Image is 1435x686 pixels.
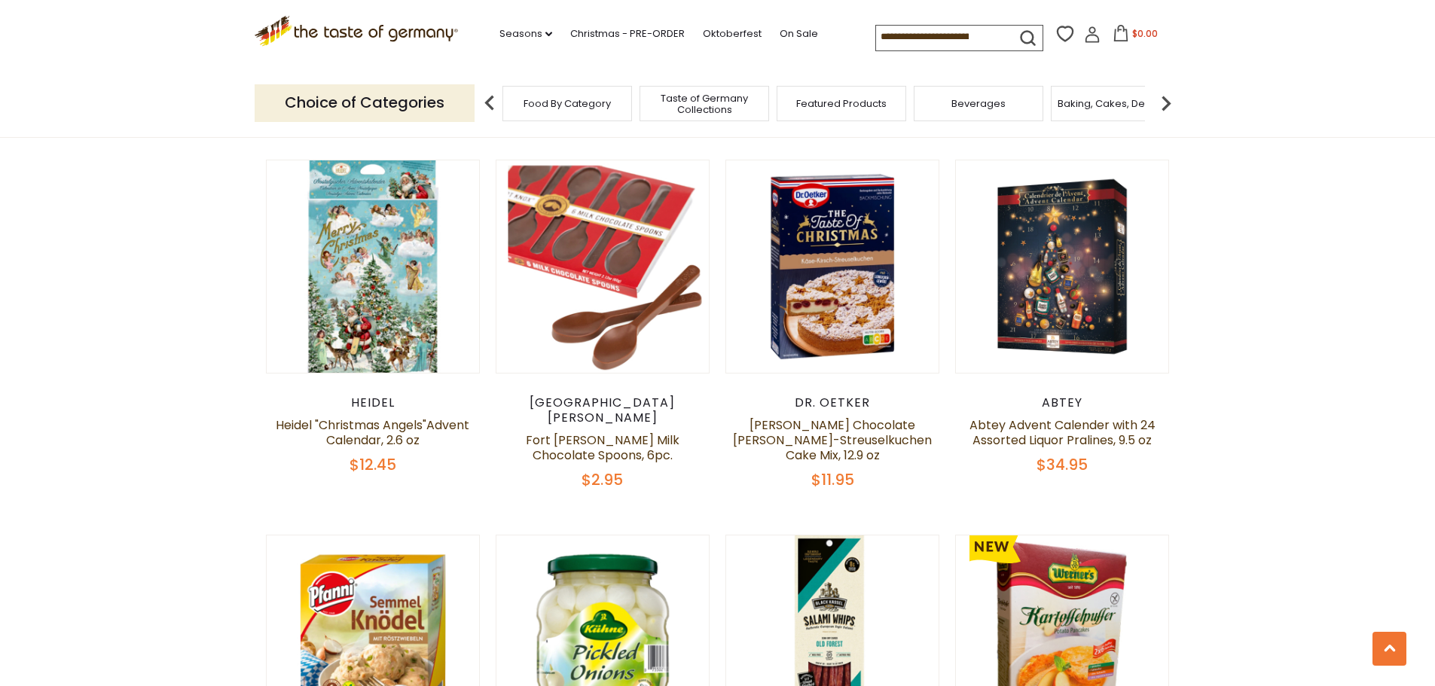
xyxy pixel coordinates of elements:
[266,395,481,410] div: Heidel
[951,98,1006,109] a: Beverages
[969,416,1156,449] a: Abtey Advent Calender with 24 Assorted Liquor Pralines, 9.5 oz
[725,395,940,410] div: Dr. Oetker
[475,88,505,118] img: previous arrow
[570,26,685,42] a: Christmas - PRE-ORDER
[255,84,475,121] p: Choice of Categories
[496,395,710,425] div: [GEOGRAPHIC_DATA][PERSON_NAME]
[267,160,480,373] img: Heidel "Christmas Angels"Advent Calendar, 2.6 oz
[780,26,818,42] a: On Sale
[1058,98,1174,109] a: Baking, Cakes, Desserts
[499,26,552,42] a: Seasons
[1104,25,1168,47] button: $0.00
[276,416,469,449] a: Heidel "Christmas Angels"Advent Calendar, 2.6 oz
[524,98,611,109] a: Food By Category
[796,98,887,109] a: Featured Products
[733,416,932,464] a: [PERSON_NAME] Chocolate [PERSON_NAME]-Streuselkuchen Cake Mix, 12.9 oz
[726,160,939,373] img: Dr. Oetker Chocolate Kaiser-Kirsch-Streuselkuchen Cake Mix, 12.9 oz
[1151,88,1181,118] img: next arrow
[811,469,854,490] span: $11.95
[350,454,396,475] span: $12.45
[955,395,1170,410] div: Abtey
[956,160,1169,373] img: Abtey Advent Calender with 24 Assorted Liquor Pralines, 9.5 oz
[644,93,765,115] a: Taste of Germany Collections
[1132,27,1158,40] span: $0.00
[1037,454,1088,475] span: $34.95
[582,469,623,490] span: $2.95
[526,431,679,464] a: Fort [PERSON_NAME] Milk Chocolate Spoons, 6pc.
[496,160,710,373] img: Fort Knox Milk Chocolate Spoons, 6pc.
[703,26,762,42] a: Oktoberfest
